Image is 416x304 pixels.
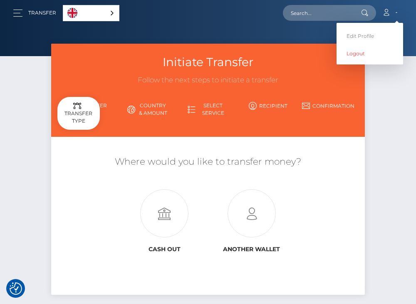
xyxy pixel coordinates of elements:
div: Language [63,5,119,21]
input: Search... [283,5,361,21]
img: Revisit consent button [10,282,22,295]
div: Transfer Type [57,97,99,130]
a: Confirmation [298,99,359,113]
a: Recipient [238,99,298,113]
a: Logout [337,46,403,61]
h3: Follow the next steps to initiate a transfer [57,75,358,85]
a: Select Service [178,99,238,120]
button: Consent Preferences [10,282,22,295]
a: Transfer [28,4,56,22]
h5: Where would you like to transfer money? [57,156,358,168]
aside: Language selected: English [63,5,119,21]
a: Edit Profile [337,28,403,44]
a: Country & Amount [118,99,178,120]
h6: Cash out [127,246,202,253]
h3: Initiate Transfer [57,54,358,70]
h6: Another wallet [214,246,289,253]
a: English [63,5,119,21]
